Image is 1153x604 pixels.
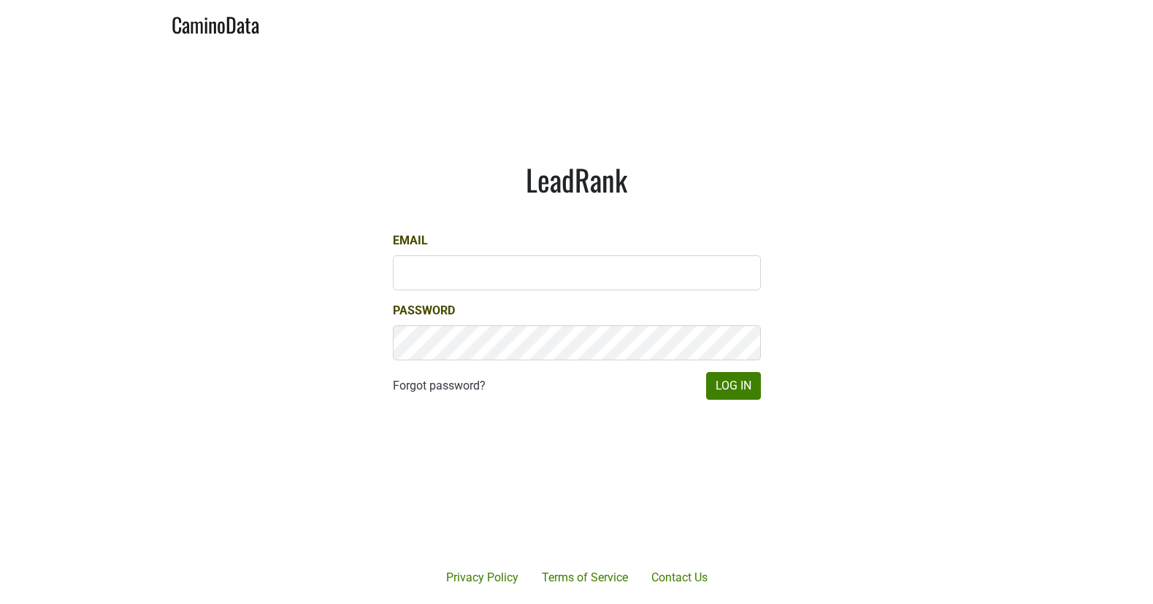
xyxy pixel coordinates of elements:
[530,563,640,592] a: Terms of Service
[434,563,530,592] a: Privacy Policy
[706,372,761,400] button: Log In
[172,6,259,40] a: CaminoData
[393,232,428,249] label: Email
[393,162,761,197] h1: LeadRank
[393,302,455,320] label: Password
[640,563,719,592] a: Contact Us
[393,377,486,395] a: Forgot password?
